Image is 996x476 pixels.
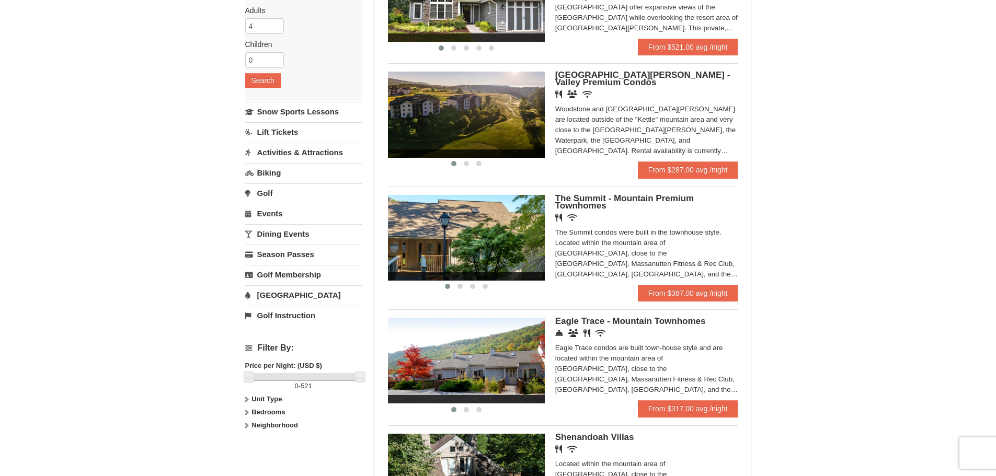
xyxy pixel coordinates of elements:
[245,306,362,325] a: Golf Instruction
[583,329,590,337] i: Restaurant
[555,70,730,87] span: [GEOGRAPHIC_DATA][PERSON_NAME] - Valley Premium Condos
[245,204,362,223] a: Events
[251,421,298,429] strong: Neighborhood
[245,285,362,305] a: [GEOGRAPHIC_DATA]
[555,90,562,98] i: Restaurant
[245,73,281,88] button: Search
[245,381,362,391] label: -
[245,163,362,182] a: Biking
[245,265,362,284] a: Golf Membership
[251,395,282,403] strong: Unit Type
[245,245,362,264] a: Season Passes
[638,285,738,301] a: From $387.00 avg /night
[245,143,362,162] a: Activities & Attractions
[555,227,738,280] div: The Summit condos were built in the townhouse style. Located within the mountain area of [GEOGRAP...
[245,183,362,203] a: Golf
[555,445,562,453] i: Restaurant
[567,445,577,453] i: Wireless Internet (free)
[245,5,354,16] label: Adults
[638,161,738,178] a: From $287.00 avg /night
[638,39,738,55] a: From $521.00 avg /night
[555,104,738,156] div: Woodstone and [GEOGRAPHIC_DATA][PERSON_NAME] are located outside of the "Kettle" mountain area an...
[245,224,362,243] a: Dining Events
[555,343,738,395] div: Eagle Trace condos are built town-house style and are located within the mountain area of [GEOGRA...
[245,362,322,369] strong: Price per Night: (USD $)
[295,382,299,390] span: 0
[567,214,577,222] i: Wireless Internet (free)
[555,432,634,442] span: Shenandoah Villas
[245,122,362,142] a: Lift Tickets
[555,329,563,337] i: Concierge Desk
[245,39,354,50] label: Children
[596,329,605,337] i: Wireless Internet (free)
[555,316,706,326] span: Eagle Trace - Mountain Townhomes
[301,382,312,390] span: 521
[245,102,362,121] a: Snow Sports Lessons
[251,408,285,416] strong: Bedrooms
[555,214,562,222] i: Restaurant
[638,400,738,417] a: From $317.00 avg /night
[555,193,694,211] span: The Summit - Mountain Premium Townhomes
[245,343,362,353] h4: Filter By:
[567,90,577,98] i: Banquet Facilities
[568,329,578,337] i: Conference Facilities
[582,90,592,98] i: Wireless Internet (free)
